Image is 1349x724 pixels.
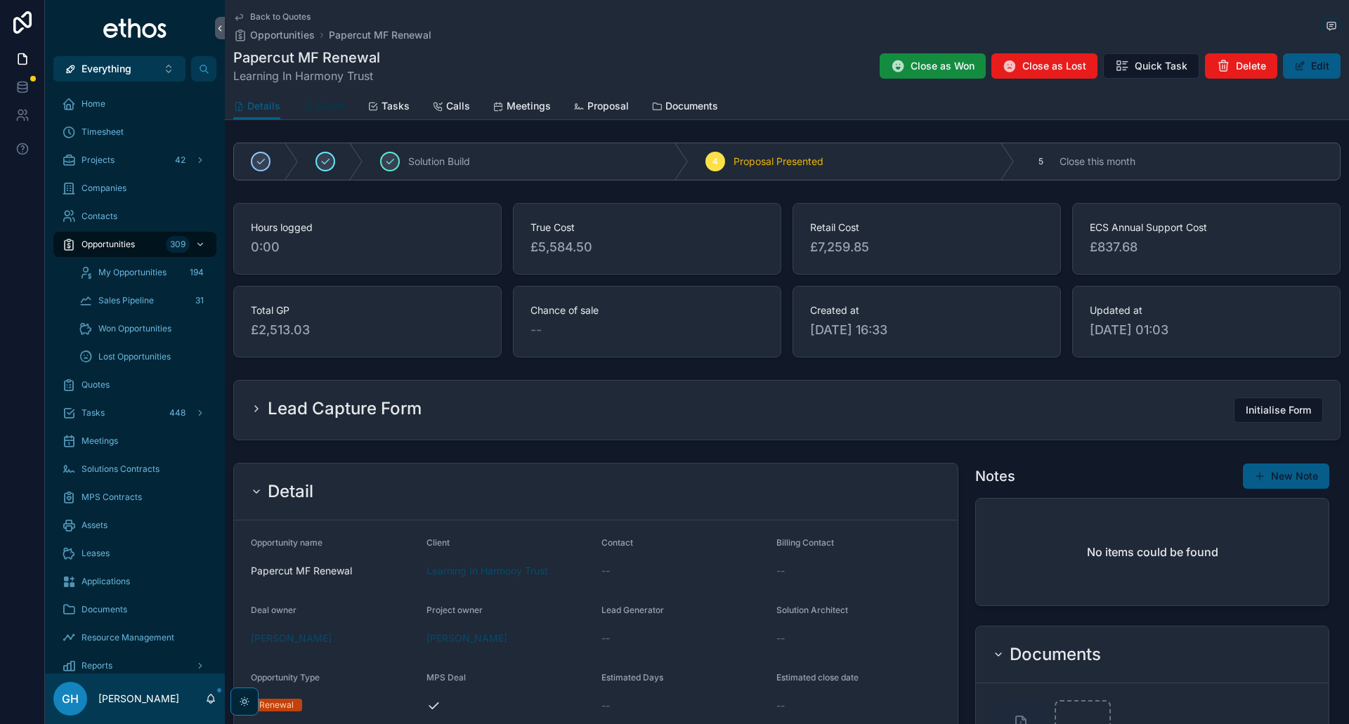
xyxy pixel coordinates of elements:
[530,303,764,317] span: Chance of sale
[426,631,507,645] a: [PERSON_NAME]
[665,99,718,113] span: Documents
[250,28,315,42] span: Opportunities
[247,99,280,113] span: Details
[82,548,110,559] span: Leases
[259,699,294,711] div: Renewal
[251,237,484,257] span: 0:00
[734,154,823,169] span: Proposal Presented
[82,126,124,138] span: Timesheet
[776,564,785,578] span: --
[53,625,216,650] a: Resource Management
[1060,154,1135,169] span: Close this month
[911,59,975,73] span: Close as Won
[251,631,332,645] span: [PERSON_NAME]
[82,492,142,503] span: MPS Contracts
[426,605,483,615] span: Project owner
[651,93,718,121] a: Documents
[251,672,320,683] span: Opportunity Type
[82,239,135,250] span: Opportunities
[53,400,216,426] a: Tasks448
[53,56,185,81] button: Select Button
[82,520,107,531] span: Assets
[82,154,115,166] span: Projects
[185,264,208,281] div: 194
[53,372,216,397] a: Quotes
[82,604,127,615] span: Documents
[233,93,280,120] a: Details
[446,99,470,113] span: Calls
[776,672,859,683] span: Estimated close date
[191,292,208,309] div: 31
[251,320,484,340] span: £2,513.03
[530,320,542,340] span: --
[98,323,171,334] span: Won Opportunities
[251,605,296,615] span: Deal owner
[776,631,785,645] span: --
[601,537,633,548] span: Contact
[810,320,1043,340] span: [DATE] 16:33
[82,211,117,222] span: Contacts
[233,28,315,42] a: Opportunities
[530,221,764,235] span: True Cost
[810,221,1043,235] span: Retail Cost
[426,564,548,578] a: Learning In Harmony Trust
[573,93,629,121] a: Proposal
[98,351,171,362] span: Lost Opportunities
[776,537,834,548] span: Billing Contact
[53,513,216,538] a: Assets
[103,17,168,39] img: App logo
[82,632,174,643] span: Resource Management
[70,316,216,341] a: Won Opportunities
[82,435,118,447] span: Meetings
[426,672,466,683] span: MPS Deal
[601,605,664,615] span: Lead Generator
[98,267,167,278] span: My Opportunities
[82,379,110,390] span: Quotes
[53,428,216,454] a: Meetings
[70,288,216,313] a: Sales Pipeline31
[1236,59,1266,73] span: Delete
[1103,53,1199,79] button: Quick Task
[382,99,410,113] span: Tasks
[233,67,380,84] span: Learning In Harmony Trust
[432,93,470,121] a: Calls
[601,564,610,578] span: --
[251,303,484,317] span: Total GP
[98,692,179,706] p: [PERSON_NAME]
[166,236,190,253] div: 309
[975,466,1015,486] h1: Notes
[268,397,422,420] h2: Lead Capture Form
[329,28,431,42] span: Papercut MF Renewal
[250,11,311,22] span: Back to Quotes
[53,456,216,482] a: Solutions Contracts
[317,99,345,113] span: Quote
[251,564,415,578] span: Papercut MF Renewal
[810,237,1043,257] span: £7,259.85
[82,576,130,587] span: Applications
[776,699,785,713] span: --
[82,463,159,475] span: Solutions Contracts
[53,147,216,173] a: Projects42
[1010,643,1101,666] h2: Documents
[601,631,610,645] span: --
[251,537,322,548] span: Opportunity name
[53,653,216,678] a: Reports
[62,690,79,707] span: GH
[98,295,154,306] span: Sales Pipeline
[82,407,105,419] span: Tasks
[601,699,610,713] span: --
[1090,320,1323,340] span: [DATE] 01:03
[303,93,345,121] a: Quote
[82,660,112,671] span: Reports
[82,98,105,110] span: Home
[233,48,380,67] h1: Papercut MF Renewal
[880,53,986,79] button: Close as Won
[171,152,190,169] div: 42
[53,176,216,201] a: Companies
[53,119,216,145] a: Timesheet
[1243,463,1329,489] button: New Note
[426,537,450,548] span: Client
